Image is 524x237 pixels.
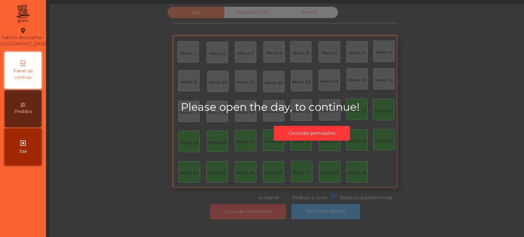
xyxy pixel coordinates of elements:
button: Conceder permissões [274,126,350,141]
i: location_on [19,27,27,34]
h2: Please open the day, to continue! [181,101,443,114]
span: Pedidos [14,108,32,115]
span: Painel de controlo [6,68,40,81]
span: Sair [19,148,27,155]
i: exit_to_app [19,139,27,147]
img: qpiato [15,3,30,25]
